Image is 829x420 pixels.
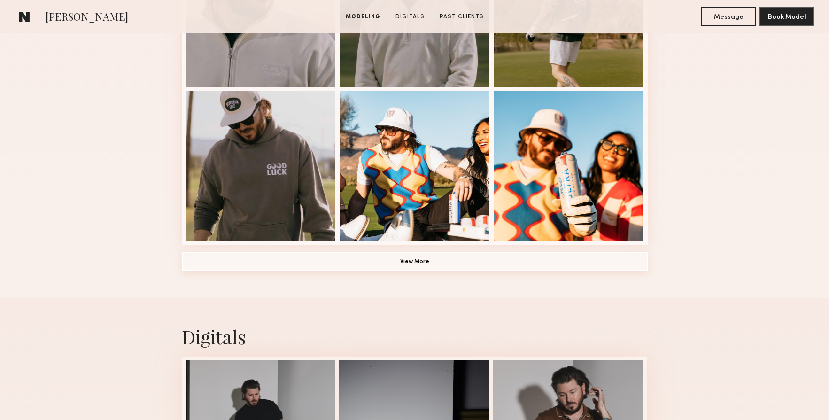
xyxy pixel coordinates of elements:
[46,9,128,26] span: [PERSON_NAME]
[701,7,756,26] button: Message
[182,252,648,271] button: View More
[182,324,648,349] div: Digitals
[759,12,814,20] a: Book Model
[342,13,384,21] a: Modeling
[436,13,488,21] a: Past Clients
[759,7,814,26] button: Book Model
[392,13,428,21] a: Digitals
